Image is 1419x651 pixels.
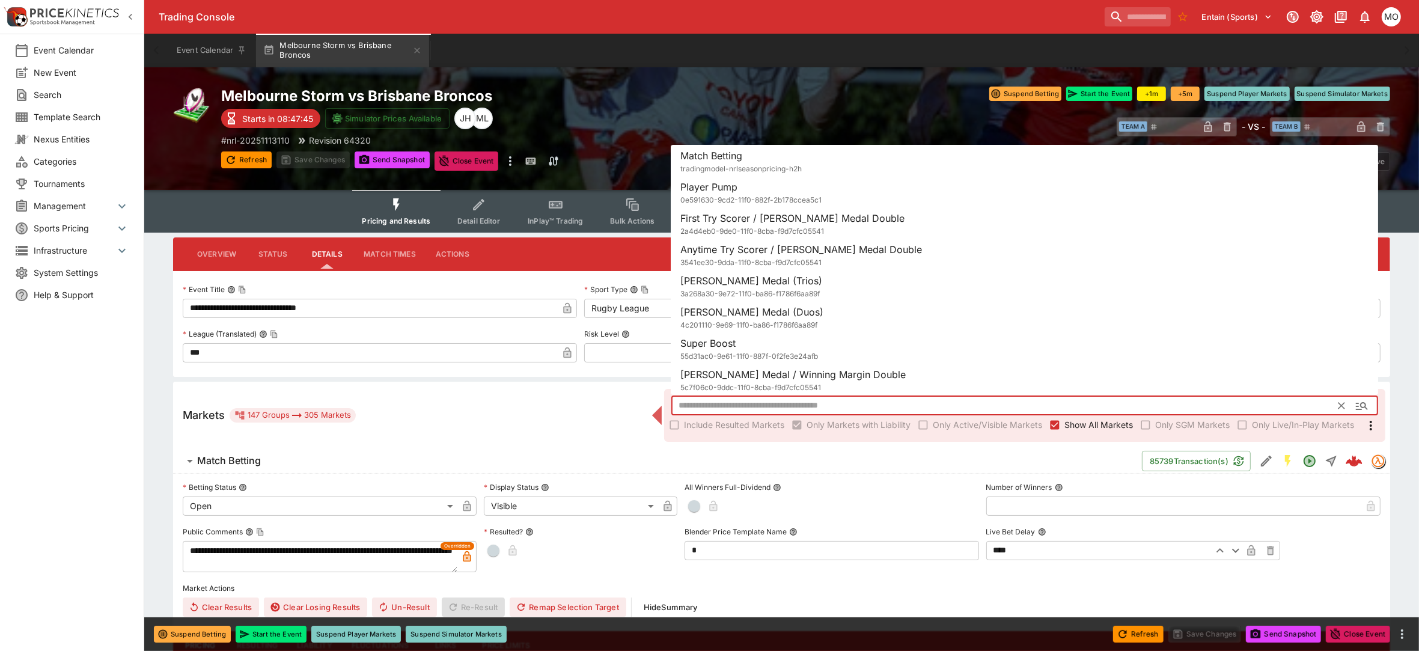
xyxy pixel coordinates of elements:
button: Suspend Simulator Markets [1295,87,1391,101]
p: Sport Type [584,284,627,295]
button: League (Translated)Copy To Clipboard [259,330,267,338]
p: Event Title [183,284,225,295]
span: Team B [1272,121,1301,132]
button: Refresh [1113,626,1164,643]
button: Open [1299,450,1320,472]
button: Details [300,240,354,269]
button: Close Event [435,151,499,171]
span: Help & Support [34,289,129,301]
button: Overview [188,240,246,269]
button: Simulator Prices Available [325,108,450,129]
span: First Try Scorer / [PERSON_NAME] Medal Double [680,212,905,224]
span: Overridden [444,542,471,550]
button: HideSummary [636,598,705,617]
button: Start the Event [236,626,307,643]
button: Suspend Betting [989,87,1061,101]
button: Suspend Betting [154,626,231,643]
button: Copy To Clipboard [641,286,649,294]
button: SGM Enabled [1277,450,1299,472]
button: Toggle light/dark mode [1306,6,1328,28]
span: 0e591630-9cd2-11f0-882f-2b178ccea5c1 [680,195,822,204]
button: Blender Price Template Name [789,528,798,536]
button: Public CommentsCopy To Clipboard [245,528,254,536]
p: League (Translated) [183,329,257,339]
span: Team A [1119,121,1147,132]
span: System Settings [34,266,129,279]
p: Revision 64320 [309,134,371,147]
button: Send Snapshot [1246,626,1321,643]
button: Refresh [221,151,272,168]
button: Melbourne Storm vs Brisbane Broncos [256,34,429,67]
span: Management [34,200,115,212]
h6: - VS - [1242,120,1265,133]
p: Copy To Clipboard [221,134,290,147]
span: Match Betting [680,150,742,162]
a: a69c8dc5-cdbf-48df-9b72-9c88af4a02d5 [1342,449,1366,473]
p: Resulted? [484,527,523,537]
span: Infrastructure [34,244,115,257]
button: Betting Status [239,483,247,492]
div: Trading Console [159,11,1100,23]
span: Search [34,88,129,101]
div: Rugby League [584,299,959,318]
button: Risk Level [621,330,630,338]
span: [PERSON_NAME] Medal (Duos) [680,306,823,318]
span: Include Resulted Markets [684,418,784,431]
p: Blender Price Template Name [685,527,787,537]
span: Categories [34,155,129,168]
button: Status [246,240,300,269]
button: Clear [1332,396,1351,415]
img: Sportsbook Management [30,20,95,25]
span: 55d31ac0-9e61-11f0-887f-0f2fe3e24afb [680,352,818,361]
button: Sport TypeCopy To Clipboard [630,286,638,294]
p: Number of Winners [986,482,1052,492]
span: Only Active/Visible Markets [933,418,1042,431]
span: Template Search [34,111,129,123]
span: Re-Result [442,598,505,617]
span: Only SGM Markets [1155,418,1230,431]
button: Event Calendar [169,34,254,67]
button: Connected to PK [1282,6,1304,28]
span: Tournaments [34,177,129,190]
span: 3541ee30-9dda-11f0-8cba-f9d7cfc05541 [680,258,822,267]
div: Event type filters [352,190,1210,233]
button: Event TitleCopy To Clipboard [227,286,236,294]
button: Copy To Clipboard [238,286,246,294]
span: [PERSON_NAME] Medal / Winning Margin Double [680,368,906,381]
div: a69c8dc5-cdbf-48df-9b72-9c88af4a02d5 [1346,453,1363,469]
span: tradingmodel-nrlseasonpricing-h2h [680,164,802,173]
div: Open [183,497,457,516]
p: Betting Status [183,482,236,492]
span: 2a4d4eb0-9de0-11f0-8cba-f9d7cfc05541 [680,227,824,236]
button: Resulted? [525,528,534,536]
span: Show All Markets [1064,418,1133,431]
p: All Winners Full-Dividend [685,482,771,492]
span: Anytime Try Scorer / [PERSON_NAME] Medal Double [680,243,922,255]
svg: Open [1302,454,1317,468]
p: Risk Level [584,329,619,339]
svg: More [1364,418,1378,433]
p: Public Comments [183,527,243,537]
h2: Copy To Clipboard [221,87,806,105]
button: Send Snapshot [355,151,430,168]
img: tradingmodel [1372,454,1385,468]
div: 147 Groups 305 Markets [234,408,351,423]
button: All Winners Full-Dividend [773,483,781,492]
button: Close [1351,395,1373,417]
label: Market Actions [183,579,1381,598]
button: Select Tenant [1195,7,1280,26]
span: Event Calendar [34,44,129,57]
div: Micheal Lee [471,108,493,129]
button: +5m [1171,87,1200,101]
button: more [1395,627,1409,641]
button: Straight [1320,450,1342,472]
span: Only Live/In-Play Markets [1252,418,1354,431]
button: Edit Detail [1256,450,1277,472]
button: Un-Result [372,598,436,617]
span: Nexus Entities [34,133,129,145]
button: Documentation [1330,6,1352,28]
h5: Markets [183,408,225,422]
p: Starts in 08:47:45 [242,112,313,125]
div: Visible [484,497,658,516]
